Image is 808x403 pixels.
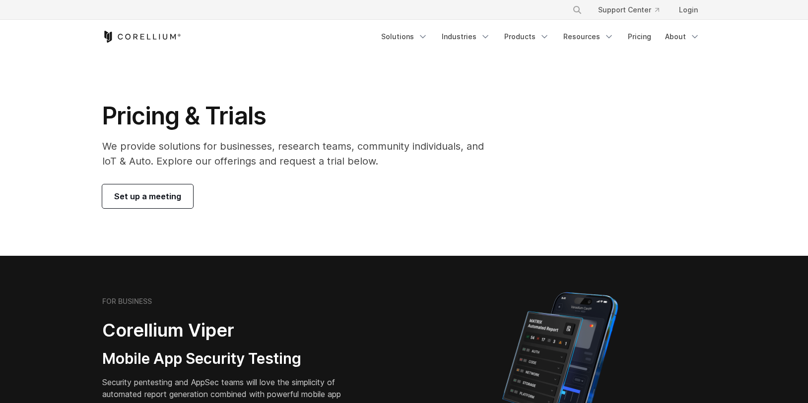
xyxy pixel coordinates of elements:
a: Corellium Home [102,31,181,43]
a: About [659,28,706,46]
a: Pricing [622,28,657,46]
a: Resources [557,28,620,46]
a: Industries [436,28,496,46]
a: Set up a meeting [102,184,193,208]
span: Set up a meeting [114,190,181,202]
a: Support Center [590,1,667,19]
h2: Corellium Viper [102,319,356,342]
div: Navigation Menu [375,28,706,46]
h3: Mobile App Security Testing [102,349,356,368]
a: Products [498,28,555,46]
div: Navigation Menu [560,1,706,19]
h1: Pricing & Trials [102,101,498,131]
a: Login [671,1,706,19]
h6: FOR BUSINESS [102,297,152,306]
a: Solutions [375,28,434,46]
button: Search [568,1,586,19]
p: We provide solutions for businesses, research teams, community individuals, and IoT & Auto. Explo... [102,139,498,169]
